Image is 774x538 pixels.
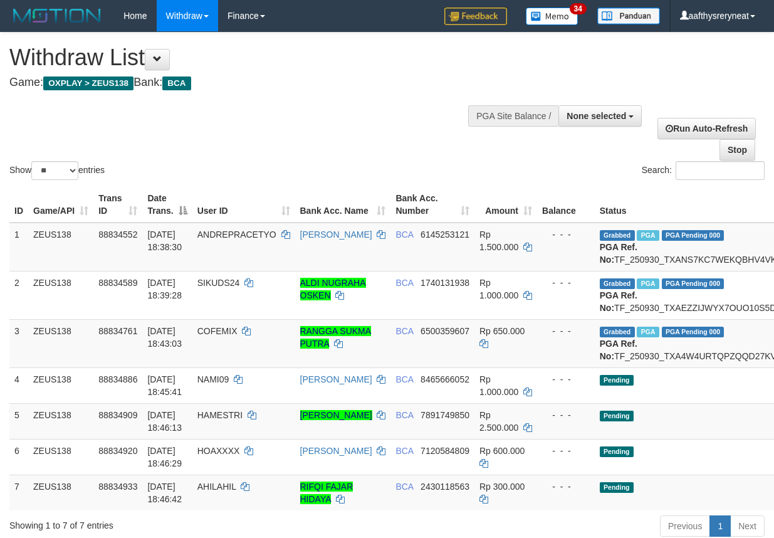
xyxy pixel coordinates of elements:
th: Bank Acc. Name: activate to sort column ascending [295,187,391,223]
span: [DATE] 18:38:30 [147,229,182,252]
span: BCA [395,229,413,240]
td: ZEUS138 [28,319,93,367]
label: Show entries [9,161,105,180]
span: Pending [600,411,634,421]
span: Rp 600.000 [479,446,525,456]
span: Copy 8465666052 to clipboard [421,374,469,384]
td: 3 [9,319,28,367]
span: BCA [395,410,413,420]
span: Copy 7120584809 to clipboard [421,446,469,456]
a: Run Auto-Refresh [657,118,756,139]
a: 1 [709,515,731,537]
span: AHILAHIL [197,482,236,492]
span: Pending [600,446,634,457]
span: [DATE] 18:39:28 [147,278,182,300]
b: PGA Ref. No: [600,290,637,313]
span: Grabbed [600,278,635,289]
td: 2 [9,271,28,319]
td: 7 [9,475,28,510]
span: PGA Pending [662,327,724,337]
th: Amount: activate to sort column ascending [474,187,537,223]
span: 88834933 [98,482,137,492]
span: Pending [600,375,634,386]
button: None selected [558,105,642,127]
span: 88834552 [98,229,137,240]
a: Stop [719,139,755,161]
span: BCA [162,76,191,90]
span: HOAXXXX [197,446,240,456]
td: ZEUS138 [28,439,93,475]
span: Copy 1740131938 to clipboard [421,278,469,288]
div: PGA Site Balance / [468,105,558,127]
div: - - - [542,445,590,457]
td: ZEUS138 [28,223,93,272]
span: Rp 300.000 [479,482,525,492]
h1: Withdraw List [9,45,503,70]
span: Grabbed [600,327,635,337]
span: Copy 2430118563 to clipboard [421,482,469,492]
span: [DATE] 18:43:03 [147,326,182,349]
span: Grabbed [600,230,635,241]
img: Feedback.jpg [444,8,507,25]
th: Trans ID: activate to sort column ascending [93,187,142,223]
span: Marked by aafsolysreylen [637,327,659,337]
div: - - - [542,409,590,421]
th: ID [9,187,28,223]
span: COFEMIX [197,326,238,336]
div: Showing 1 to 7 of 7 entries [9,514,313,532]
span: BCA [395,374,413,384]
span: 34 [570,3,587,14]
span: BCA [395,446,413,456]
span: [DATE] 18:45:41 [147,374,182,397]
td: 4 [9,367,28,403]
span: OXPLAY > ZEUS138 [43,76,133,90]
span: Marked by aafsolysreylen [637,278,659,289]
td: 5 [9,403,28,439]
td: ZEUS138 [28,475,93,510]
b: PGA Ref. No: [600,339,637,361]
span: PGA Pending [662,278,724,289]
th: Date Trans.: activate to sort column descending [142,187,192,223]
div: - - - [542,228,590,241]
span: [DATE] 18:46:13 [147,410,182,433]
a: RIFQI FAJAR HIDAYA [300,482,353,504]
span: Marked by aafsolysreylen [637,230,659,241]
th: Bank Acc. Number: activate to sort column ascending [390,187,474,223]
span: 88834920 [98,446,137,456]
span: 88834761 [98,326,137,336]
span: NAMI09 [197,374,229,384]
th: Balance [537,187,595,223]
div: - - - [542,373,590,386]
td: ZEUS138 [28,403,93,439]
a: RANGGA SUKMA PUTRA [300,326,372,349]
img: Button%20Memo.svg [526,8,578,25]
td: 1 [9,223,28,272]
span: ANDREPRACETYO [197,229,276,240]
span: Copy 6145253121 to clipboard [421,229,469,240]
img: MOTION_logo.png [9,6,105,25]
a: [PERSON_NAME] [300,374,372,384]
div: - - - [542,480,590,493]
span: BCA [395,278,413,288]
a: ALDI NUGRAHA OSKEN [300,278,366,300]
span: Copy 7891749850 to clipboard [421,410,469,420]
input: Search: [676,161,765,180]
span: Rp 2.500.000 [479,410,518,433]
div: - - - [542,277,590,289]
td: 6 [9,439,28,475]
select: Showentries [31,161,78,180]
span: PGA Pending [662,230,724,241]
span: Rp 1.500.000 [479,229,518,252]
h4: Game: Bank: [9,76,503,89]
span: HAMESTRI [197,410,243,420]
span: None selected [567,111,626,121]
a: [PERSON_NAME] [300,446,372,456]
span: Copy 6500359607 to clipboard [421,326,469,336]
img: panduan.png [597,8,660,24]
span: 88834886 [98,374,137,384]
td: ZEUS138 [28,271,93,319]
th: Game/API: activate to sort column ascending [28,187,93,223]
td: ZEUS138 [28,367,93,403]
span: SIKUDS24 [197,278,240,288]
span: BCA [395,482,413,492]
